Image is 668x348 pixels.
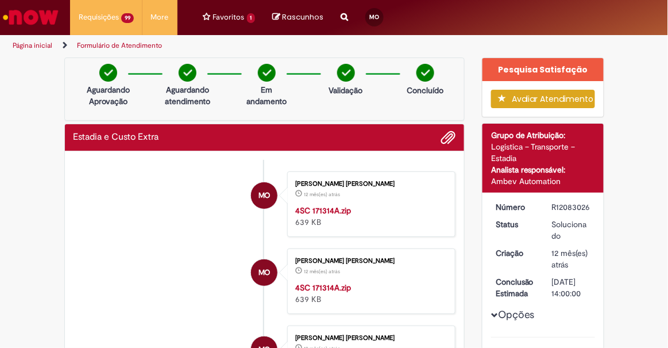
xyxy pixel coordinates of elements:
[491,129,595,141] div: Grupo de Atribuição:
[441,130,455,145] button: Adicionar anexos
[1,6,60,29] img: ServiceNow
[77,41,162,50] a: Formulário de Atendimento
[295,282,351,293] a: 4SC 171314A.zip
[295,205,351,216] a: 4SC 171314A.zip
[258,182,271,209] span: MO
[482,58,604,81] div: Pesquisa Satisfação
[416,64,434,82] img: check-circle-green.png
[304,191,340,198] time: 03/10/2024 19:37:34
[295,205,443,228] div: 639 KB
[282,12,323,22] span: Rascunhos
[491,141,595,164] div: Logistica – Transporte – Estadia
[487,247,543,259] dt: Criação
[491,90,595,108] button: Avaliar Atendimento
[552,219,591,242] div: Solucionado
[295,181,443,188] div: [PERSON_NAME] [PERSON_NAME]
[251,182,277,209] div: Marcos Vinicius Oliveira
[487,276,543,299] dt: Conclusão Estimada
[79,12,119,23] span: Requisições
[304,191,340,198] span: 12 mês(es) atrás
[295,335,443,342] div: [PERSON_NAME] [PERSON_NAME]
[552,201,591,213] div: R12083026
[552,248,588,270] span: 12 mês(es) atrás
[247,13,256,23] span: 1
[491,164,595,175] div: Analista responsável:
[337,64,355,82] img: check-circle-green.png
[304,268,340,275] time: 03/10/2024 19:37:19
[407,85,443,96] p: Concluído
[246,84,287,107] p: Em andamento
[552,276,591,299] div: [DATE] 14:00:00
[213,12,245,23] span: Favoritos
[258,259,271,286] span: MO
[329,85,363,96] p: Validação
[87,84,130,107] p: Aguardando Aprovação
[151,12,169,23] span: More
[491,175,595,187] div: Ambev Automation
[74,132,159,143] h2: Estadia e Custo Extra Histórico de tíquete
[179,64,196,82] img: check-circle-green.png
[121,13,134,23] span: 99
[165,84,210,107] p: Aguardando atendimento
[552,247,591,270] div: 03/10/2024 19:37:41
[13,41,52,50] a: Página inicial
[487,201,543,213] dt: Número
[258,64,276,82] img: check-circle-green.png
[9,35,381,56] ul: Trilhas de página
[251,259,277,286] div: Marcos Vinicius Oliveira
[272,12,323,22] a: No momento, sua lista de rascunhos tem 0 Itens
[295,258,443,265] div: [PERSON_NAME] [PERSON_NAME]
[487,219,543,230] dt: Status
[295,282,443,305] div: 639 KB
[304,268,340,275] span: 12 mês(es) atrás
[552,248,588,270] time: 03/10/2024 19:37:41
[99,64,117,82] img: check-circle-green.png
[370,13,380,21] span: MO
